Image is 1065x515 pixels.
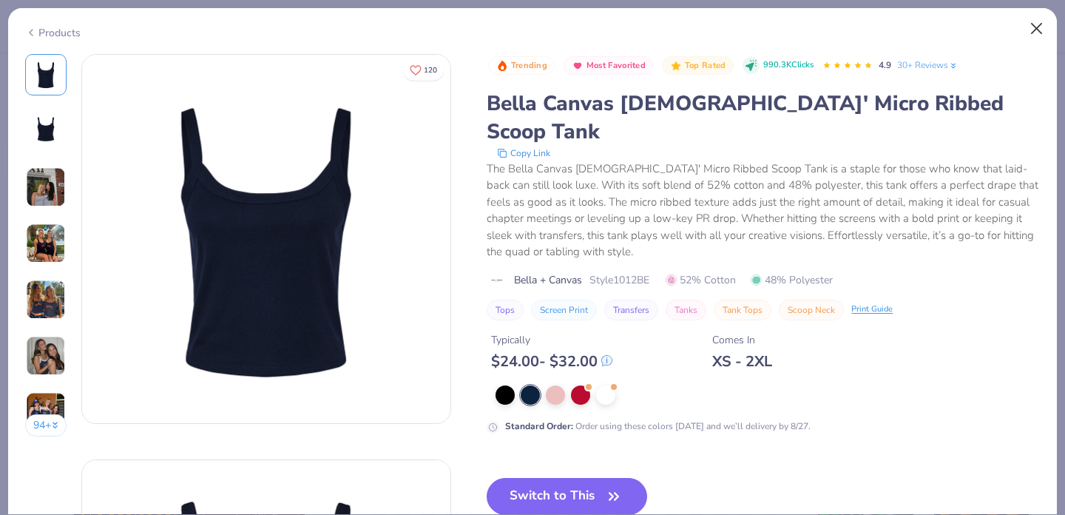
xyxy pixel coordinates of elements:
span: 52% Cotton [666,272,736,288]
div: 4.9 Stars [822,54,873,78]
button: Badge Button [662,56,733,75]
button: Transfers [604,300,658,320]
strong: Standard Order : [505,420,573,432]
div: The Bella Canvas [DEMOGRAPHIC_DATA]' Micro Ribbed Scoop Tank is a staple for those who know that ... [487,161,1040,260]
span: Bella + Canvas [514,272,582,288]
button: Badge Button [488,56,555,75]
span: Style 1012BE [589,272,649,288]
img: Trending sort [496,60,508,72]
img: User generated content [26,280,66,320]
div: XS - 2XL [712,352,772,371]
button: copy to clipboard [493,146,555,161]
span: Most Favorited [586,61,646,70]
span: 48% Polyester [751,272,833,288]
div: Bella Canvas [DEMOGRAPHIC_DATA]' Micro Ribbed Scoop Tank [487,90,1040,146]
span: Top Rated [685,61,726,70]
button: Tops [487,300,524,320]
img: Front [28,57,64,92]
span: Trending [511,61,547,70]
button: 94+ [25,414,67,437]
img: User generated content [26,392,66,432]
button: Like [403,59,444,81]
div: $ 24.00 - $ 32.00 [491,352,612,371]
button: Switch to This [487,478,647,515]
img: Front [82,55,450,423]
div: Products [25,25,81,41]
div: Comes In [712,332,772,348]
span: 990.3K Clicks [763,59,814,72]
button: Scoop Neck [779,300,844,320]
button: Tanks [666,300,706,320]
button: Screen Print [531,300,597,320]
img: User generated content [26,336,66,376]
img: Top Rated sort [670,60,682,72]
span: 120 [424,67,437,74]
img: Most Favorited sort [572,60,584,72]
span: 4.9 [879,59,891,71]
img: User generated content [26,223,66,263]
a: 30+ Reviews [897,58,958,72]
button: Close [1023,15,1051,43]
div: Typically [491,332,612,348]
button: Tank Tops [714,300,771,320]
div: Print Guide [851,303,893,316]
div: Order using these colors [DATE] and we’ll delivery by 8/27. [505,420,811,433]
img: brand logo [487,275,507,286]
img: Back [28,113,64,149]
img: User generated content [26,167,66,207]
button: Badge Button [564,56,653,75]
